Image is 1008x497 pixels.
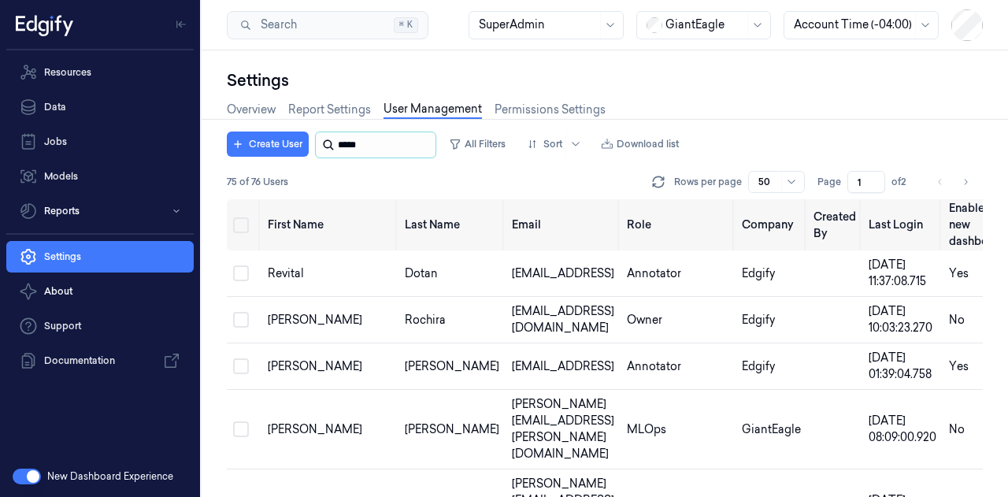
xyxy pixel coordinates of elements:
[949,421,1006,438] div: No
[869,303,936,336] div: [DATE] 10:03:23.270
[227,132,309,157] button: Create User
[949,265,1006,282] div: Yes
[627,312,729,328] div: Owner
[742,421,801,438] div: GiantEagle
[512,358,614,375] div: [EMAIL_ADDRESS]
[233,312,249,328] button: Select row
[742,265,801,282] div: Edgify
[268,312,392,328] div: [PERSON_NAME]
[862,199,943,250] th: Last Login
[398,199,506,250] th: Last Name
[6,57,194,88] a: Resources
[807,199,862,250] th: Created By
[6,126,194,158] a: Jobs
[268,265,392,282] div: Revital
[929,171,976,193] nav: pagination
[891,175,917,189] span: of 2
[227,11,428,39] button: Search⌘K
[268,421,392,438] div: [PERSON_NAME]
[6,195,194,227] button: Reports
[627,358,729,375] div: Annotator
[627,265,729,282] div: Annotator
[595,132,685,157] button: Download list
[233,217,249,233] button: Select all
[254,17,297,33] span: Search
[405,358,499,375] div: [PERSON_NAME]
[268,358,392,375] div: [PERSON_NAME]
[869,257,936,290] div: [DATE] 11:37:08.715
[736,199,807,250] th: Company
[405,312,499,328] div: Rochira
[674,175,742,189] p: Rows per page
[227,175,288,189] span: 75 of 76 Users
[495,102,606,118] a: Permissions Settings
[6,310,194,342] a: Support
[512,303,614,336] div: [EMAIL_ADDRESS][DOMAIN_NAME]
[512,396,614,462] div: [PERSON_NAME][EMAIL_ADDRESS][PERSON_NAME][DOMAIN_NAME]
[627,421,729,438] div: MLOps
[405,421,499,438] div: [PERSON_NAME]
[6,91,194,123] a: Data
[233,358,249,374] button: Select row
[6,345,194,376] a: Documentation
[869,413,936,446] div: [DATE] 08:09:00.920
[6,276,194,307] button: About
[817,175,841,189] span: Page
[949,312,1006,328] div: No
[512,265,614,282] div: [EMAIL_ADDRESS]
[6,161,194,192] a: Models
[233,421,249,437] button: Select row
[954,171,976,193] button: Go to next page
[506,199,621,250] th: Email
[869,350,936,383] div: [DATE] 01:39:04.758
[227,69,983,91] div: Settings
[621,199,736,250] th: Role
[742,358,801,375] div: Edgify
[405,265,499,282] div: Dotan
[6,241,194,273] a: Settings
[443,132,512,157] button: All Filters
[169,12,194,37] button: Toggle Navigation
[227,102,276,118] a: Overview
[261,199,398,250] th: First Name
[384,101,482,119] a: User Management
[233,265,249,281] button: Select row
[949,358,1006,375] div: Yes
[742,312,801,328] div: Edgify
[288,102,371,118] a: Report Settings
